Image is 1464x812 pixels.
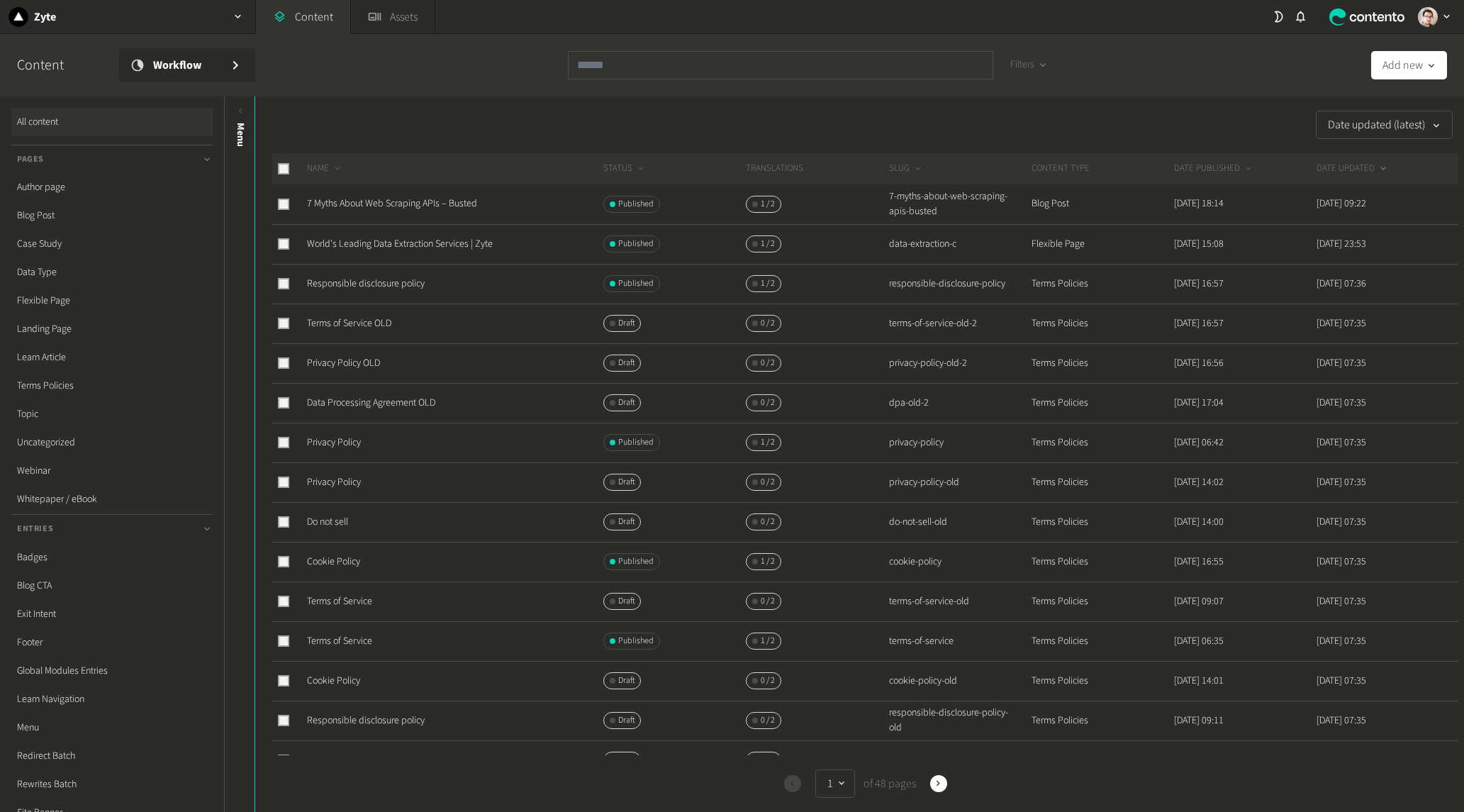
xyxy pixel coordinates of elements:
span: Published [618,277,654,290]
time: [DATE] 06:35 [1174,634,1224,648]
a: Data Type [11,258,213,287]
span: 1 / 2 [761,238,775,250]
td: dpa-old-2 [888,383,1031,423]
span: Published [618,555,654,568]
td: Terms Policies [1031,343,1173,383]
span: 1 / 2 [761,277,775,290]
time: [DATE] 09:11 [1174,713,1224,728]
a: Terms of Service OLD [307,316,391,330]
span: 0 / 2 [761,317,775,330]
span: Draft [618,674,635,687]
span: Workflow [153,57,218,74]
a: All content [11,108,213,136]
td: Flexible Page [1031,224,1173,264]
span: Entries [17,523,53,535]
time: [DATE] 07:35 [1317,515,1366,529]
time: [DATE] 07:35 [1317,753,1366,767]
a: Privacy Policy [307,475,361,489]
button: DATE PUBLISHED [1174,162,1254,176]
a: World's Leading Data Extraction Services | Zyte [307,237,493,251]
td: terms-of-service-old [888,582,1031,621]
a: Exit Intent [11,600,213,628]
h2: Content [17,55,96,76]
time: [DATE] 09:22 [1317,196,1366,211]
a: Topic [11,400,213,428]
span: Published [618,436,654,449]
time: [DATE] 07:35 [1317,475,1366,489]
a: Data Processing Agreement OLD [307,396,435,410]
td: responsible-disclosure-policy-old [888,701,1031,740]
td: Terms Policies [1031,740,1173,780]
td: Terms Policies [1031,661,1173,701]
button: 1 [815,769,855,798]
td: Blog Post [1031,184,1173,224]
a: Do not sell [307,515,348,529]
span: 0 / 2 [761,476,775,489]
td: Terms Policies [1031,542,1173,582]
a: Webinar [11,457,213,485]
time: [DATE] 07:36 [1317,277,1366,291]
span: Published [618,635,654,647]
a: Badges [11,543,213,572]
th: CONTENT TYPE [1031,153,1173,184]
a: Case Study [11,230,213,258]
a: Footer [11,628,213,657]
td: terms-of-service-old-2 [888,304,1031,343]
button: STATUS [603,162,647,176]
td: privacy-policy [888,423,1031,462]
time: [DATE] 07:35 [1317,674,1366,688]
span: Menu [233,123,248,147]
time: [DATE] 07:35 [1317,316,1366,330]
td: Terms Policies [1031,383,1173,423]
span: 1 / 2 [761,635,775,647]
a: Data Processing Agreement [307,753,416,767]
a: Responsible disclosure policy [307,277,425,291]
a: Whitepaper / eBook [11,485,213,513]
td: do-not-sell-old [888,502,1031,542]
a: Learn Article [11,343,213,372]
a: Menu [11,713,213,742]
td: terms-of-service [888,621,1031,661]
span: 0 / 2 [761,396,775,409]
span: 0 / 2 [761,595,775,608]
a: Responsible disclosure policy [307,713,425,728]
a: 7 Myths About Web Scraping APIs – Busted [307,196,477,211]
time: [DATE] 14:00 [1174,515,1224,529]
span: Draft [618,516,635,528]
time: [DATE] 16:57 [1174,316,1224,330]
td: data-extraction-c [888,224,1031,264]
button: Filters [999,51,1059,79]
time: [DATE] 07:35 [1317,435,1366,450]
time: [DATE] 07:35 [1317,594,1366,608]
img: Lucas Pescador [1418,7,1438,27]
a: Privacy Policy OLD [307,356,380,370]
time: [DATE] 17:04 [1174,396,1224,410]
span: of 48 pages [861,775,916,792]
span: Pages [17,153,44,166]
button: Add new [1371,51,1447,79]
time: [DATE] 13:59 [1174,753,1224,767]
time: [DATE] 07:35 [1317,555,1366,569]
td: cookie-policy [888,542,1031,582]
td: responsible-disclosure-policy [888,264,1031,304]
span: 1 / 2 [761,555,775,568]
a: Redirect Batch [11,742,213,770]
a: Flexible Page [11,287,213,315]
span: Filters [1010,57,1034,72]
span: 0 / 2 [761,714,775,727]
time: [DATE] 16:55 [1174,555,1224,569]
td: Terms Policies [1031,502,1173,542]
td: Terms Policies [1031,304,1173,343]
time: [DATE] 16:57 [1174,277,1224,291]
button: Date updated (latest) [1316,111,1453,139]
a: Landing Page [11,315,213,343]
a: Blog Post [11,201,213,230]
a: Cookie Policy [307,555,360,569]
span: Draft [618,476,635,489]
button: NAME [307,162,343,176]
a: Terms of Service [307,634,372,648]
td: privacy-policy-old [888,462,1031,502]
td: Terms Policies [1031,423,1173,462]
td: cookie-policy-old [888,661,1031,701]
